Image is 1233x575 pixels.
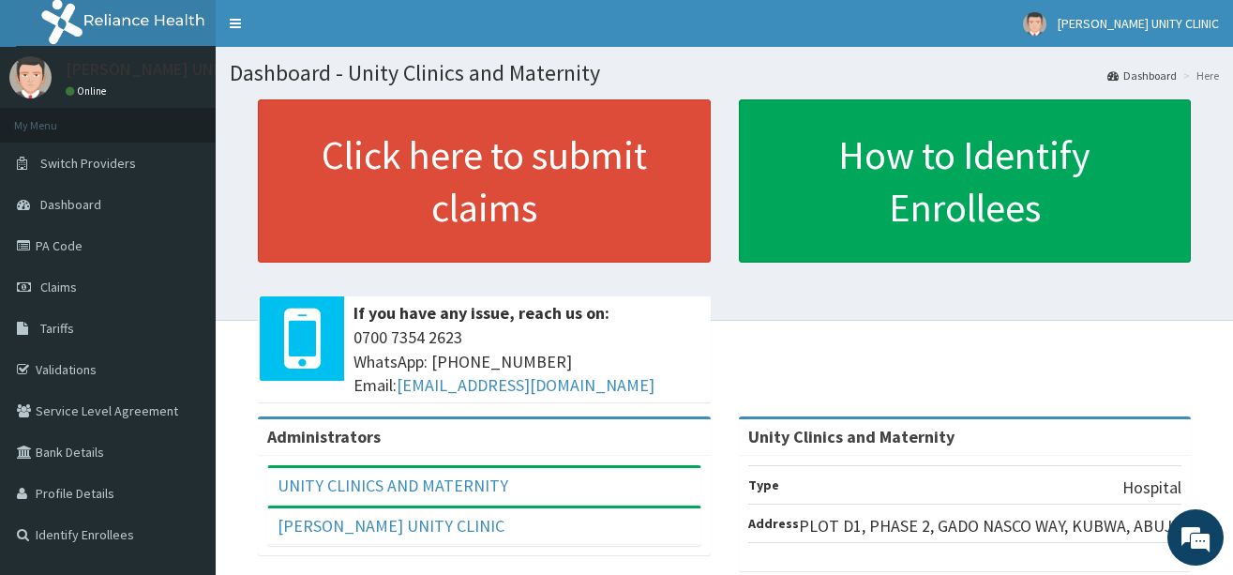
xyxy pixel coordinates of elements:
span: Claims [40,279,77,295]
a: UNITY CLINICS AND MATERNITY [278,475,508,496]
span: Tariffs [40,320,74,337]
img: User Image [1023,12,1046,36]
b: Address [748,515,799,532]
span: 0700 7354 2623 WhatsApp: [PHONE_NUMBER] Email: [353,325,701,398]
p: Hospital [1122,476,1181,500]
a: Click here to submit claims [258,99,711,263]
b: Type [748,477,779,493]
span: [PERSON_NAME] UNITY CLINIC [1058,15,1219,32]
p: [PERSON_NAME] UNITY CLINIC [66,61,289,78]
a: [EMAIL_ADDRESS][DOMAIN_NAME] [397,374,654,396]
a: [PERSON_NAME] UNITY CLINIC [278,515,504,537]
a: Dashboard [1107,68,1177,83]
h1: Dashboard - Unity Clinics and Maternity [230,61,1219,85]
a: Online [66,84,111,98]
img: User Image [9,56,52,98]
p: PLOT D1, PHASE 2, GADO NASCO WAY, KUBWA, ABUJA [799,514,1181,538]
span: Dashboard [40,196,101,213]
b: If you have any issue, reach us on: [353,302,609,324]
span: Switch Providers [40,155,136,172]
b: Administrators [267,426,381,447]
li: Here [1179,68,1219,83]
strong: Unity Clinics and Maternity [748,426,955,447]
a: How to Identify Enrollees [739,99,1192,263]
